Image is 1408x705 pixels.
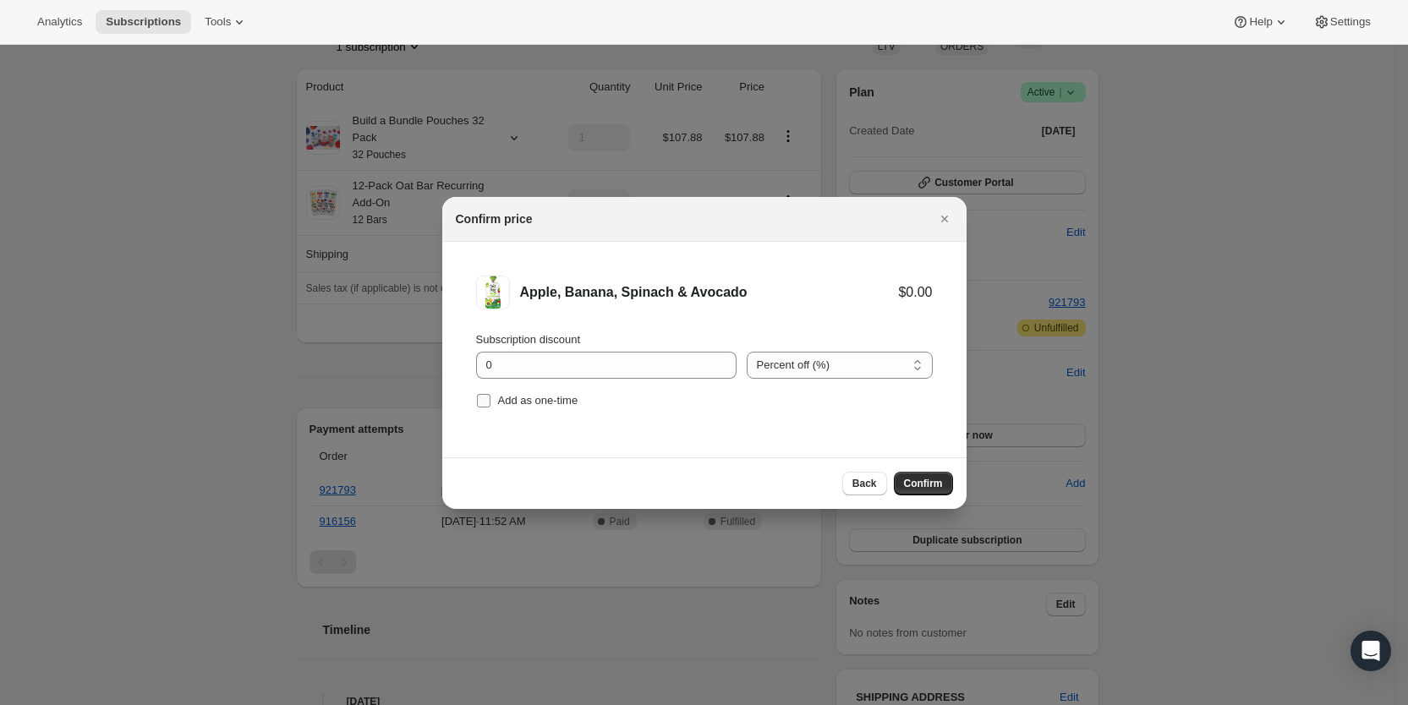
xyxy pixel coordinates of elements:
button: Tools [194,10,258,34]
span: Confirm [904,477,943,490]
span: Tools [205,15,231,29]
span: Subscriptions [106,15,181,29]
div: Open Intercom Messenger [1350,631,1391,671]
button: Back [842,472,887,495]
span: Settings [1330,15,1371,29]
h2: Confirm price [456,210,533,227]
button: Analytics [27,10,92,34]
button: Subscriptions [96,10,191,34]
span: Help [1249,15,1272,29]
button: Help [1222,10,1299,34]
div: $0.00 [898,284,932,301]
span: Analytics [37,15,82,29]
button: Settings [1303,10,1381,34]
button: Confirm [894,472,953,495]
span: Add as one-time [498,394,578,407]
img: Apple, Banana, Spinach & Avocado [476,276,510,309]
span: Subscription discount [476,333,581,346]
div: Apple, Banana, Spinach & Avocado [520,284,899,301]
button: Close [933,207,956,231]
span: Back [852,477,877,490]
